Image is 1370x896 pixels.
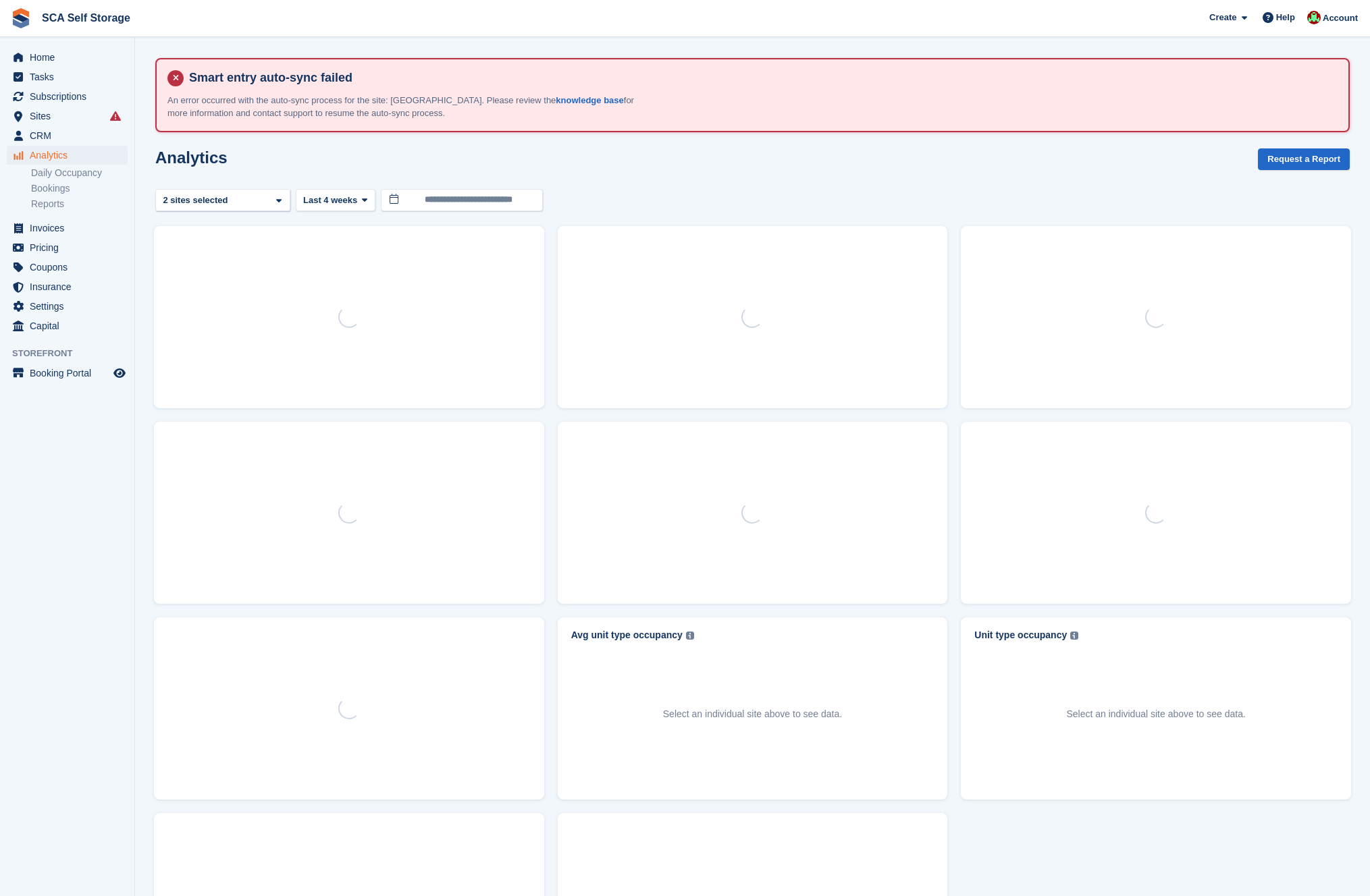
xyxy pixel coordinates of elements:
[30,67,111,86] span: Tasks
[7,48,128,67] a: menu
[571,629,683,641] div: Avg unit type occupancy
[12,347,134,360] span: Storefront
[7,107,128,125] a: menu
[30,146,111,165] span: Analytics
[30,297,111,316] span: Settings
[7,126,128,145] a: menu
[303,194,357,207] span: Last 4 weeks
[7,146,128,165] a: menu
[30,126,111,145] span: CRM
[1323,11,1358,25] span: Account
[111,365,128,381] a: Preview store
[1258,148,1350,171] button: Request a Report
[167,94,640,120] p: An error occurred with the auto-sync process for the site: [GEOGRAPHIC_DATA]. Please review the f...
[31,167,128,179] a: Daily Occupancy
[7,364,128,383] a: menu
[7,67,128,86] a: menu
[31,198,128,211] a: Reports
[36,7,136,29] a: SCA Self Storage
[1209,11,1236,24] span: Create
[7,87,128,106] a: menu
[1276,11,1295,24] span: Help
[7,316,128,335] a: menu
[7,277,128,296] a: menu
[155,148,228,167] h2: Analytics
[110,111,121,121] i: Smart entry sync failures have occurred
[686,632,694,640] img: icon-info-grey-7440780725fd019a000dd9b08b2336e03edf1995a4989e88bcd33f0948082b44.svg
[161,194,233,207] div: 2 sites selected
[30,258,111,277] span: Coupons
[30,48,111,67] span: Home
[184,70,1338,86] h4: Smart entry auto-sync failed
[30,277,111,296] span: Insurance
[7,219,128,237] a: menu
[556,95,623,105] a: knowledge base
[7,297,128,316] a: menu
[30,364,111,383] span: Booking Portal
[11,8,31,28] img: stora-icon-8386f47178a22dfd0bd8f6a31ec36ba5ce8667c1dd55bd0f319d3a0aa187defe.svg
[30,238,111,257] span: Pricing
[296,189,375,211] button: Last 4 weeks
[30,87,111,106] span: Subscriptions
[30,219,111,237] span: Invoices
[30,107,111,125] span: Sites
[31,182,128,195] a: Bookings
[7,238,128,257] a: menu
[1066,707,1245,721] p: Select an individual site above to see data.
[663,707,842,721] p: Select an individual site above to see data.
[7,258,128,277] a: menu
[1070,632,1078,640] img: icon-info-grey-7440780725fd019a000dd9b08b2336e03edf1995a4989e88bcd33f0948082b44.svg
[30,316,111,335] span: Capital
[1307,11,1321,24] img: Dale Chapman
[974,629,1067,641] div: Unit type occupancy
